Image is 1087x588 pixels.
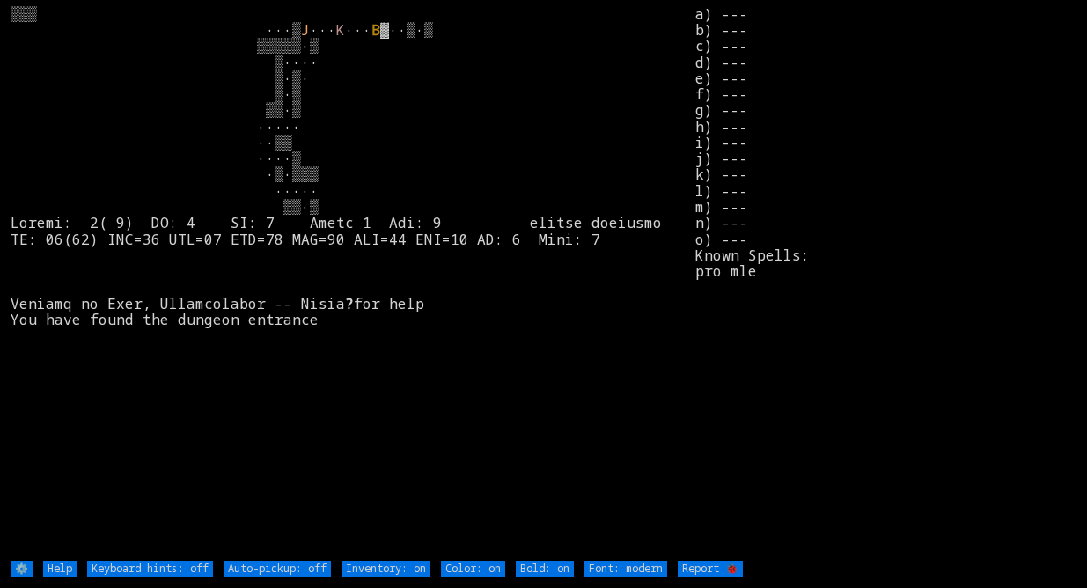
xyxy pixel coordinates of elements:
[301,20,310,40] font: J
[695,6,1076,559] stats: a) --- b) --- c) --- d) --- e) --- f) --- g) --- h) --- i) --- j) --- k) --- l) --- m) --- n) ---...
[371,20,380,40] font: B
[345,294,354,313] b: ?
[11,6,695,559] larn: ▒▒▒ ···▒ ··· ··· ▓··▒·▒ ▒▒▒▒▒·▒ ▒···· ▒·▒· ▒·▒ ▒▒·▒ ····· ··▒▒ ····▒ ·▒·▒▒▒ ····· ▒▒·▒ Loremi: 2(...
[584,561,667,577] input: Font: modern
[224,561,331,577] input: Auto-pickup: off
[87,561,213,577] input: Keyboard hints: off
[11,561,33,577] input: ⚙️
[43,561,77,577] input: Help
[678,561,743,577] input: Report 🐞
[516,561,574,577] input: Bold: on
[336,20,345,40] font: K
[441,561,505,577] input: Color: on
[342,561,430,577] input: Inventory: on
